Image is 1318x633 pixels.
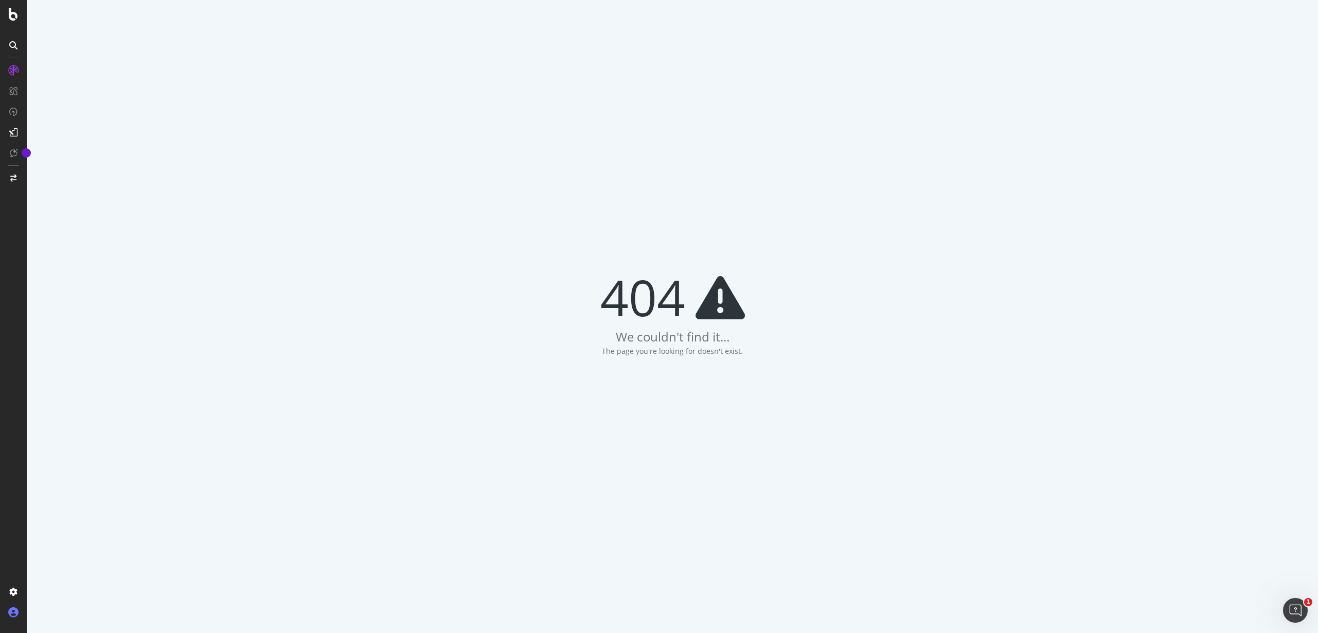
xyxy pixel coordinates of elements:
[616,328,730,346] div: We couldn't find it...
[600,271,745,323] div: 404
[1283,598,1308,623] iframe: Intercom live chat
[22,148,31,158] div: Tooltip anchor
[602,346,743,356] div: The page you're looking for doesn't exist.
[1304,598,1312,606] span: 1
